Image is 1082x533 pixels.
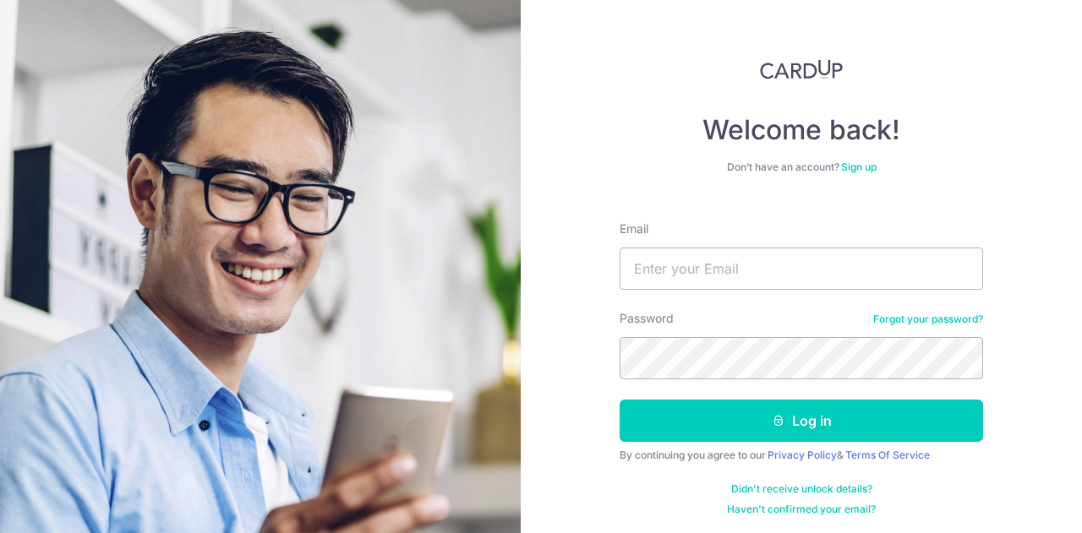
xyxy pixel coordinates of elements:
a: Privacy Policy [768,449,837,461]
a: Forgot your password? [873,313,983,326]
a: Sign up [841,160,877,173]
button: Log in [620,400,983,442]
img: CardUp Logo [760,59,843,79]
a: Haven't confirmed your email? [727,503,876,516]
div: By continuing you agree to our & [620,449,983,462]
label: Email [620,220,648,237]
h4: Welcome back! [620,113,983,147]
label: Password [620,310,674,327]
a: Terms Of Service [845,449,930,461]
input: Enter your Email [620,247,983,290]
a: Didn't receive unlock details? [731,482,872,496]
div: Don’t have an account? [620,160,983,174]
